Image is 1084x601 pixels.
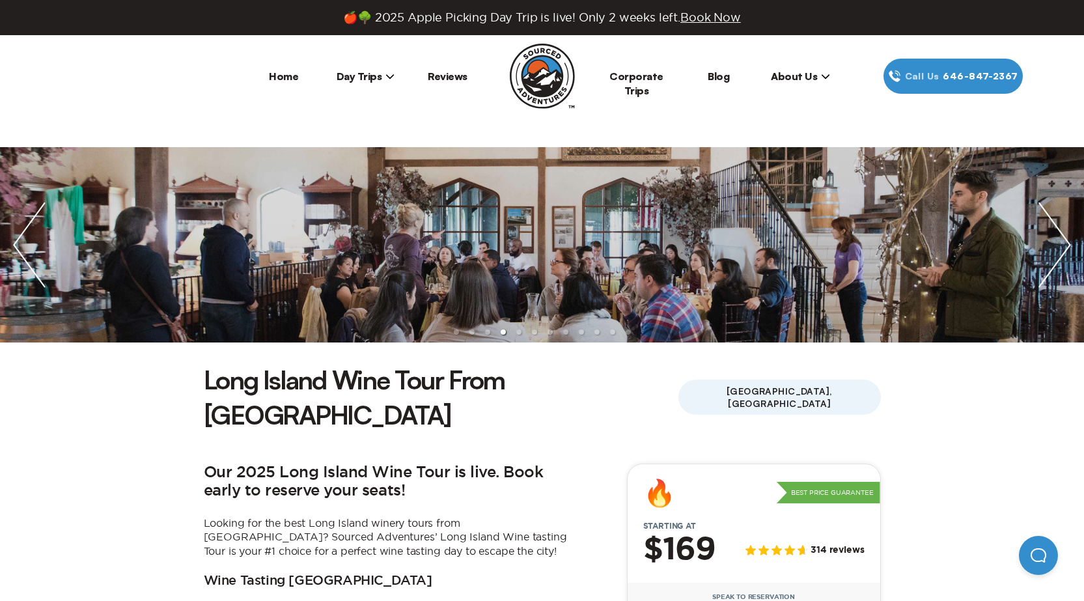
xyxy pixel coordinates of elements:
li: slide item 7 [548,329,553,335]
span: Book Now [680,11,741,23]
span: 🍎🌳 2025 Apple Picking Day Trip is live! Only 2 weeks left. [343,10,740,25]
a: Call Us646‍-847‍-2367 [883,59,1023,94]
li: slide item 5 [516,329,521,335]
li: slide item 1 [454,329,459,335]
iframe: Help Scout Beacon - Open [1019,536,1058,575]
li: slide item 10 [594,329,600,335]
h2: Our 2025 Long Island Wine Tour is live. Book early to reserve your seats! [204,464,568,501]
li: slide item 9 [579,329,584,335]
img: next slide / item [1025,147,1084,342]
li: slide item 2 [469,329,475,335]
p: Best Price Guarantee [777,482,880,504]
span: Speak to Reservation [712,593,795,601]
p: Looking for the best Long Island winery tours from [GEOGRAPHIC_DATA]? Sourced Adventures’ Long Is... [204,516,568,559]
a: Corporate Trips [609,70,663,97]
span: 314 reviews [811,545,864,556]
li: slide item 8 [563,329,568,335]
span: [GEOGRAPHIC_DATA], [GEOGRAPHIC_DATA] [678,380,881,415]
span: About Us [771,70,830,83]
a: Reviews [428,70,467,83]
span: Call Us [901,69,943,83]
h2: $169 [643,533,716,567]
li: slide item 12 [626,329,631,335]
h3: Wine Tasting [GEOGRAPHIC_DATA] [204,574,432,589]
li: slide item 11 [610,329,615,335]
h1: Long Island Wine Tour From [GEOGRAPHIC_DATA] [204,362,678,432]
a: Blog [708,70,729,83]
li: slide item 6 [532,329,537,335]
span: Day Trips [337,70,395,83]
div: 🔥 [643,480,676,506]
a: Home [269,70,298,83]
span: Starting at [628,522,712,531]
img: Sourced Adventures company logo [510,44,575,109]
span: 646‍-847‍-2367 [943,69,1018,83]
li: slide item 4 [501,329,506,335]
li: slide item 3 [485,329,490,335]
